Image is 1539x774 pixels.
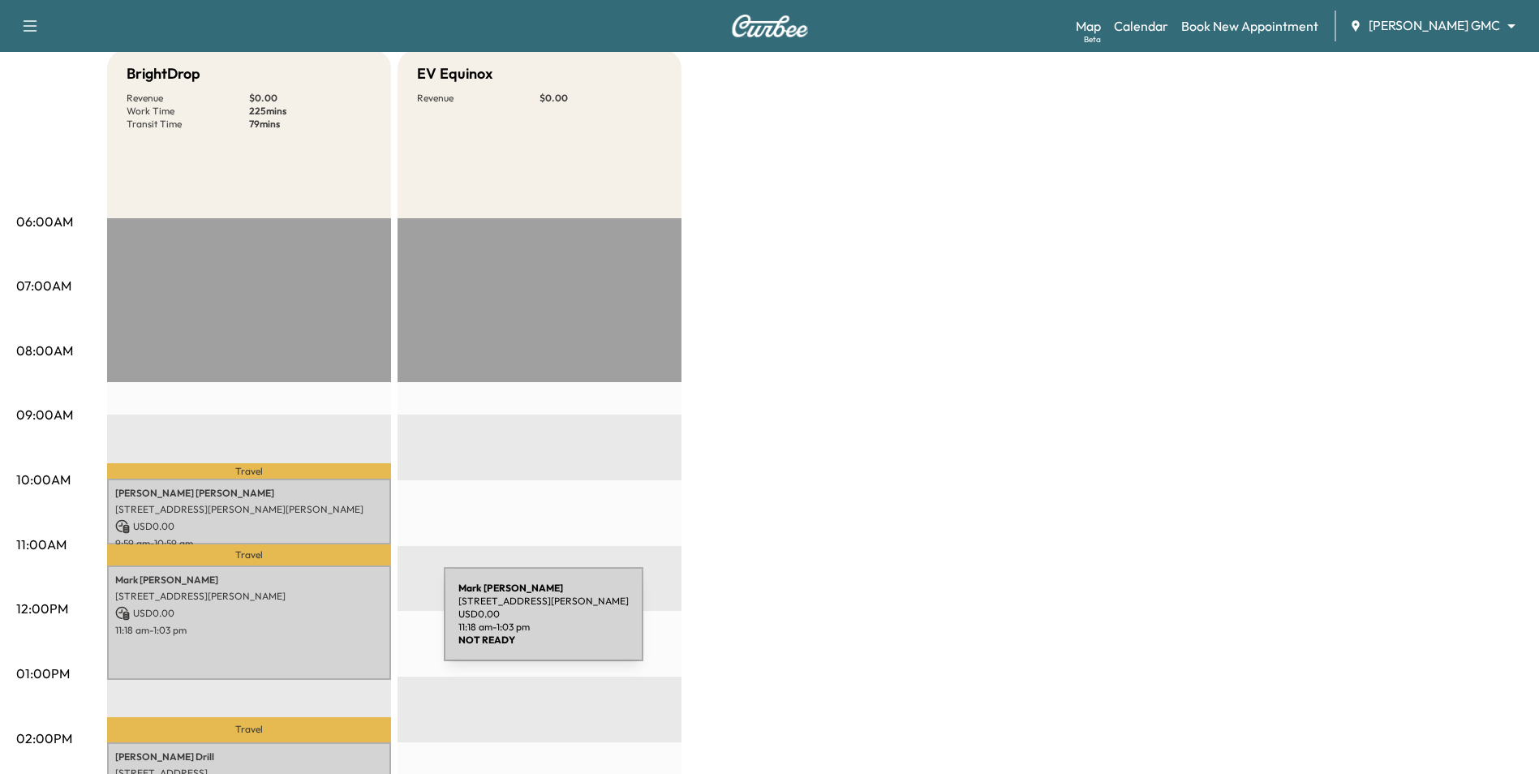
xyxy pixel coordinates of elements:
p: 10:00AM [16,470,71,489]
h5: EV Equinox [417,62,492,85]
p: 11:00AM [16,535,67,554]
p: [STREET_ADDRESS][PERSON_NAME][PERSON_NAME] [115,503,383,516]
p: Transit Time [127,118,249,131]
p: USD 0.00 [115,606,383,621]
span: [PERSON_NAME] GMC [1369,16,1500,35]
p: 12:00PM [16,599,68,618]
p: Mark [PERSON_NAME] [115,574,383,587]
p: [PERSON_NAME] Drill [115,750,383,763]
p: [STREET_ADDRESS][PERSON_NAME] [115,590,383,603]
a: MapBeta [1076,16,1101,36]
p: USD 0.00 [115,519,383,534]
p: Work Time [127,105,249,118]
div: Beta [1084,33,1101,45]
h5: BrightDrop [127,62,200,85]
p: 07:00AM [16,276,71,295]
p: Travel [107,544,391,565]
p: 08:00AM [16,341,73,360]
p: 9:59 am - 10:59 am [115,537,383,550]
p: Revenue [417,92,540,105]
p: $ 0.00 [540,92,662,105]
img: Curbee Logo [731,15,809,37]
p: Travel [107,717,391,742]
p: Travel [107,463,391,479]
p: 79 mins [249,118,372,131]
a: Book New Appointment [1181,16,1318,36]
p: 02:00PM [16,729,72,748]
p: 06:00AM [16,212,73,231]
a: Calendar [1114,16,1168,36]
p: 11:18 am - 1:03 pm [115,624,383,637]
p: 01:00PM [16,664,70,683]
p: 225 mins [249,105,372,118]
p: [PERSON_NAME] [PERSON_NAME] [115,487,383,500]
p: 09:00AM [16,405,73,424]
p: $ 0.00 [249,92,372,105]
p: Revenue [127,92,249,105]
